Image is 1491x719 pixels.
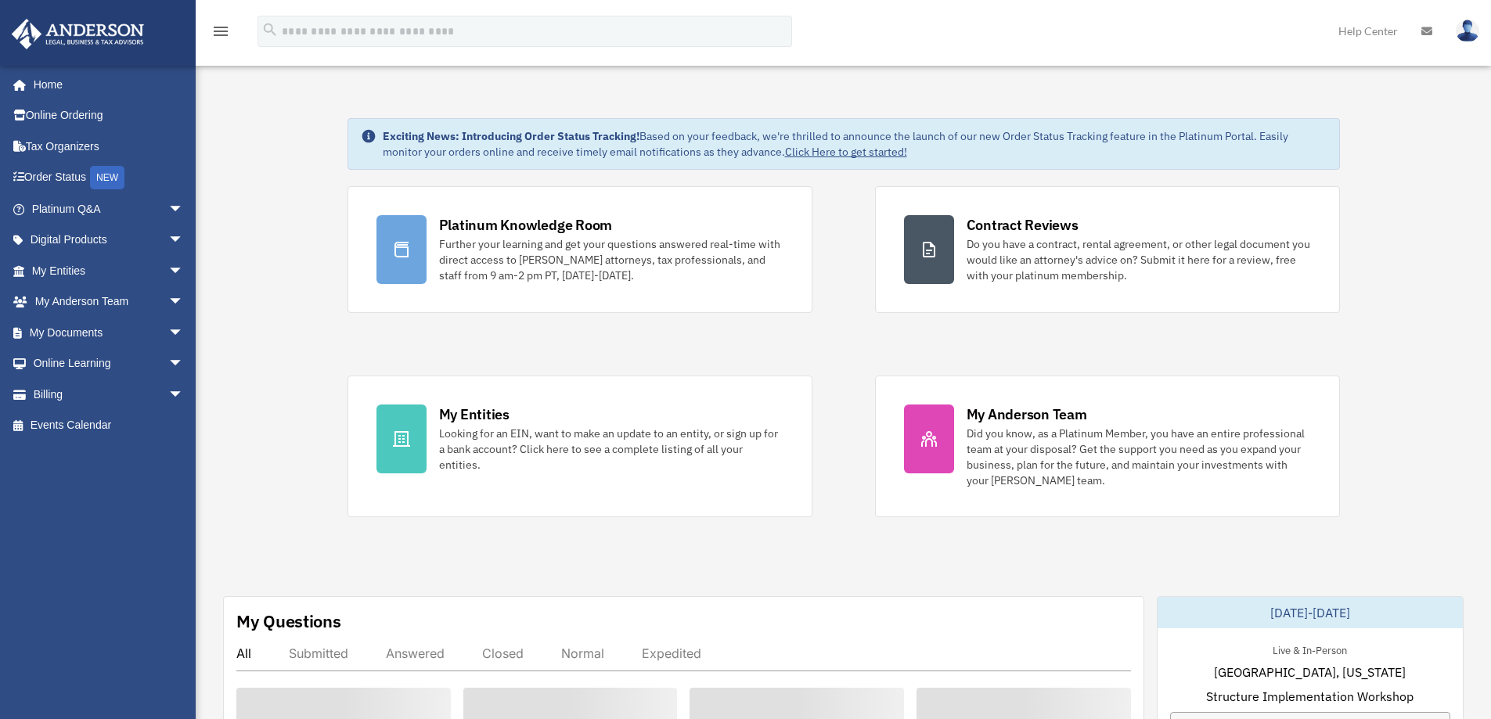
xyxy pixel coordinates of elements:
div: My Anderson Team [967,404,1087,424]
div: Did you know, as a Platinum Member, you have an entire professional team at your disposal? Get th... [967,426,1311,488]
span: arrow_drop_down [168,193,200,225]
a: My Anderson Team Did you know, as a Platinum Member, you have an entire professional team at your... [875,376,1340,517]
a: Online Ordering [11,100,207,131]
div: Looking for an EIN, want to make an update to an entity, or sign up for a bank account? Click her... [439,426,783,473]
span: arrow_drop_down [168,379,200,411]
span: arrow_drop_down [168,348,200,380]
span: arrow_drop_down [168,286,200,318]
div: Do you have a contract, rental agreement, or other legal document you would like an attorney's ad... [967,236,1311,283]
a: Home [11,69,200,100]
span: arrow_drop_down [168,317,200,349]
a: My Documentsarrow_drop_down [11,317,207,348]
a: Digital Productsarrow_drop_down [11,225,207,256]
div: Live & In-Person [1260,641,1360,657]
div: Further your learning and get your questions answered real-time with direct access to [PERSON_NAM... [439,236,783,283]
div: All [236,645,251,661]
a: My Anderson Teamarrow_drop_down [11,286,207,318]
div: My Questions [236,609,341,633]
a: My Entitiesarrow_drop_down [11,255,207,286]
a: Online Learningarrow_drop_down [11,348,207,379]
a: Click Here to get started! [785,145,907,159]
a: Contract Reviews Do you have a contract, rental agreement, or other legal document you would like... [875,186,1340,313]
span: arrow_drop_down [168,225,200,257]
div: Expedited [642,645,701,661]
img: Anderson Advisors Platinum Portal [7,19,149,49]
span: Structure Implementation Workshop [1206,687,1414,706]
a: My Entities Looking for an EIN, want to make an update to an entity, or sign up for a bank accoun... [348,376,812,517]
strong: Exciting News: Introducing Order Status Tracking! [383,129,639,143]
div: Answered [386,645,445,661]
a: Billingarrow_drop_down [11,379,207,410]
a: Tax Organizers [11,131,207,162]
div: Platinum Knowledge Room [439,215,613,235]
div: Closed [482,645,524,661]
div: Contract Reviews [967,215,1079,235]
span: [GEOGRAPHIC_DATA], [US_STATE] [1214,663,1406,681]
a: Events Calendar [11,410,207,441]
i: menu [211,22,230,41]
div: Based on your feedback, we're thrilled to announce the launch of our new Order Status Tracking fe... [383,128,1327,160]
a: menu [211,27,230,41]
span: arrow_drop_down [168,255,200,287]
div: My Entities [439,404,510,424]
div: Normal [561,645,604,661]
div: Submitted [289,645,348,661]
i: search [261,21,279,38]
img: User Pic [1456,20,1479,42]
a: Platinum Q&Aarrow_drop_down [11,193,207,225]
div: [DATE]-[DATE] [1158,597,1463,628]
a: Order StatusNEW [11,162,207,194]
a: Platinum Knowledge Room Further your learning and get your questions answered real-time with dire... [348,186,812,313]
div: NEW [90,166,124,189]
